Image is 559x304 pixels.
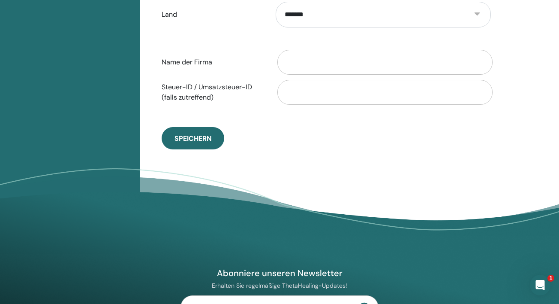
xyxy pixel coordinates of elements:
label: Land [155,6,269,23]
iframe: Intercom live chat [530,275,550,295]
label: Steuer-ID / Umsatzsteuer-ID (falls zutreffend) [155,79,269,106]
label: Name der Firma [155,54,269,70]
h4: Abonniere unseren Newsletter [180,268,379,279]
button: Speichern [162,127,224,149]
p: Erhalten Sie regelmäßige ThetaHealing-Updates! [180,282,379,289]
span: 1 [547,275,554,282]
span: Speichern [174,134,212,143]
